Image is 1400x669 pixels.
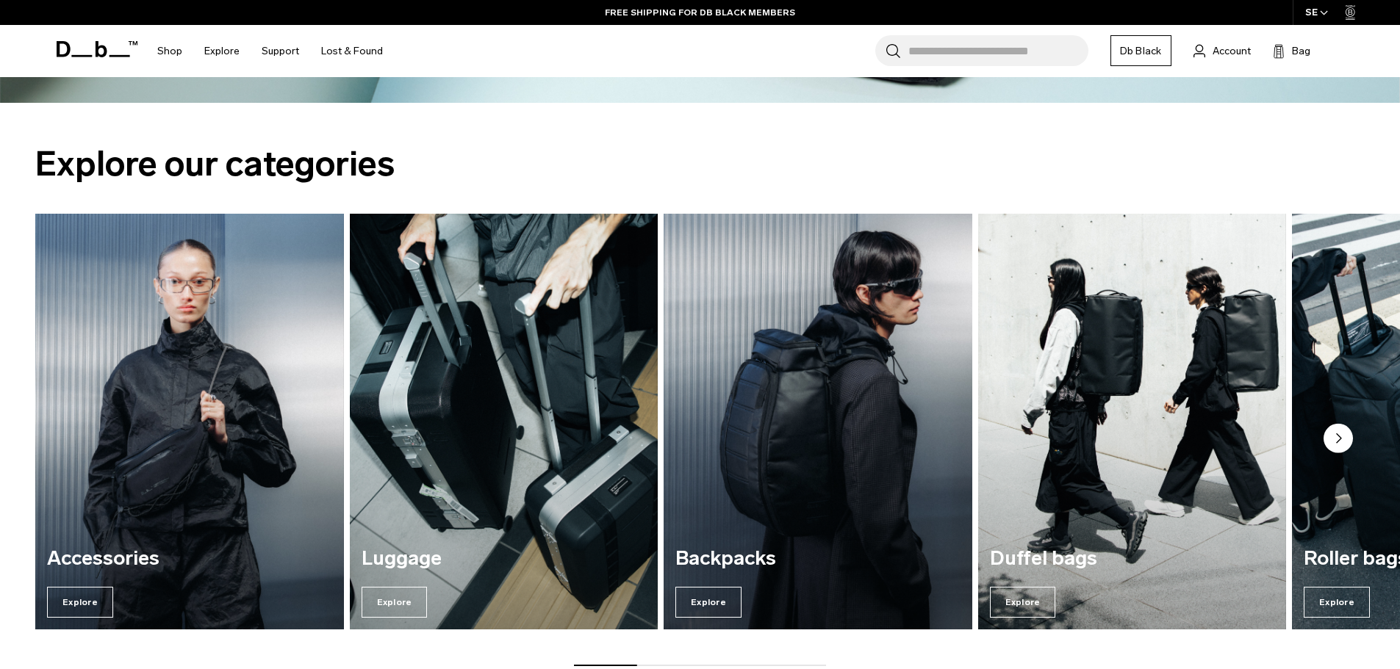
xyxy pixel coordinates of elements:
h3: Duffel bags [990,548,1275,570]
a: Luggage Explore [350,214,658,629]
a: Shop [157,25,182,77]
span: Explore [362,587,428,618]
span: Bag [1292,43,1310,59]
span: Explore [990,587,1056,618]
h2: Explore our categories [35,138,1365,190]
button: Next slide [1324,424,1353,456]
h3: Accessories [47,548,332,570]
a: Support [262,25,299,77]
div: 2 / 7 [350,214,658,629]
h3: Luggage [362,548,647,570]
div: 1 / 7 [35,214,344,629]
a: Lost & Found [321,25,383,77]
span: Explore [47,587,113,618]
a: Duffel bags Explore [978,214,1287,629]
span: Explore [675,587,742,618]
span: Account [1213,43,1251,59]
a: FREE SHIPPING FOR DB BLACK MEMBERS [605,6,795,19]
a: Explore [204,25,240,77]
a: Account [1193,42,1251,59]
a: Accessories Explore [35,214,344,629]
span: Explore [1304,587,1370,618]
div: 4 / 7 [978,214,1287,629]
h3: Backpacks [675,548,961,570]
a: Backpacks Explore [664,214,972,629]
nav: Main Navigation [146,25,394,77]
a: Db Black [1110,35,1171,66]
button: Bag [1273,42,1310,59]
div: 3 / 7 [664,214,972,629]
